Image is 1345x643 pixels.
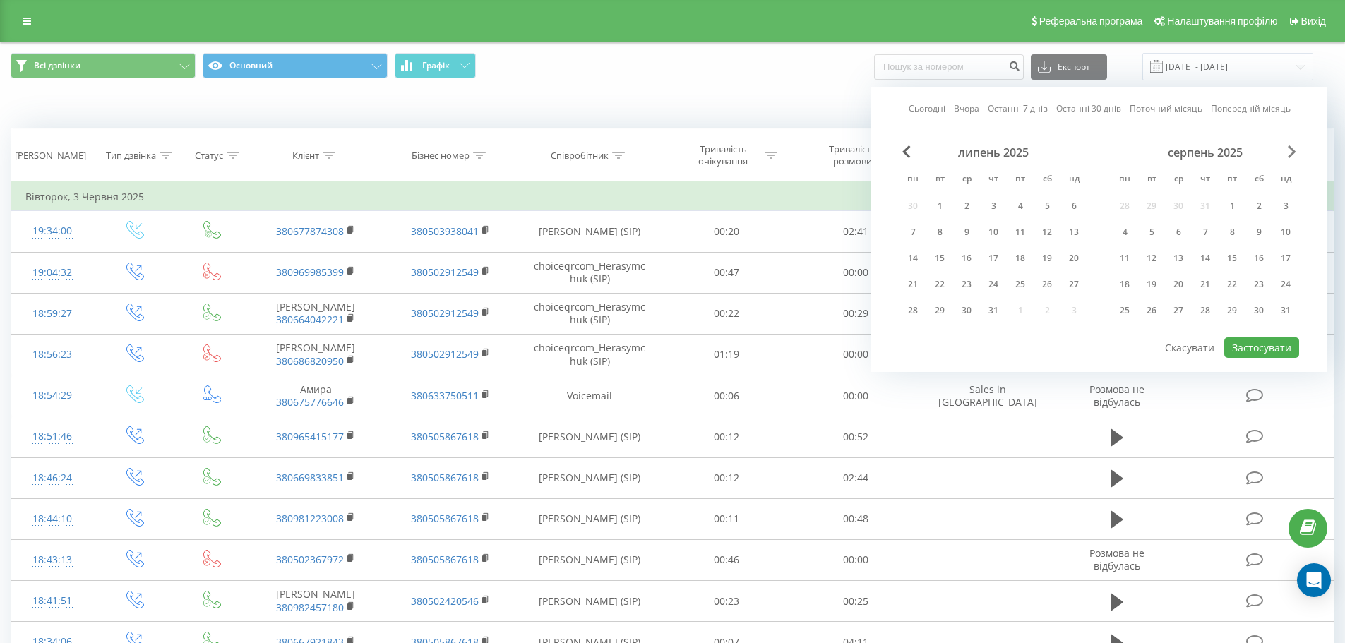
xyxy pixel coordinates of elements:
td: 02:44 [791,457,921,498]
div: нд 31 серп 2025 р. [1272,300,1299,321]
abbr: п’ятниця [1010,169,1031,191]
td: 00:00 [791,375,921,416]
div: 17 [984,249,1003,268]
div: 10 [1277,223,1295,241]
a: 380982457180 [276,601,344,614]
td: 00:00 [791,334,921,375]
div: 26 [1038,275,1056,294]
div: 31 [1277,301,1295,320]
div: 7 [904,223,922,241]
td: [PERSON_NAME] [249,334,383,375]
button: Всі дзвінки [11,53,196,78]
button: Графік [395,53,476,78]
div: 3 [1277,197,1295,215]
div: 2 [1250,197,1268,215]
div: 29 [1223,301,1241,320]
a: 380502420546 [411,594,479,608]
div: 11 [1011,223,1029,241]
a: Останні 30 днів [1056,102,1121,115]
td: 00:12 [662,457,791,498]
div: сб 9 серп 2025 р. [1245,222,1272,243]
a: 380502912549 [411,265,479,279]
div: пн 25 серп 2025 р. [1111,300,1138,321]
button: Експорт [1031,54,1107,80]
div: 14 [904,249,922,268]
div: [PERSON_NAME] [15,150,86,162]
div: 13 [1169,249,1188,268]
a: Вчора [954,102,979,115]
div: 18 [1011,249,1029,268]
td: 00:06 [662,375,791,416]
div: нд 3 серп 2025 р. [1272,196,1299,217]
a: 380965415177 [276,430,344,443]
div: пн 28 лип 2025 р. [899,300,926,321]
div: 13 [1065,223,1083,241]
div: 14 [1196,249,1214,268]
abbr: неділя [1275,169,1296,191]
div: 31 [984,301,1003,320]
div: 23 [1250,275,1268,294]
td: 00:23 [662,581,791,622]
div: серпень 2025 [1111,145,1299,160]
div: пн 14 лип 2025 р. [899,248,926,269]
div: нд 6 лип 2025 р. [1060,196,1087,217]
div: 19:04:32 [25,259,80,287]
abbr: понеділок [902,169,923,191]
a: 380505867618 [411,430,479,443]
span: Розмова не відбулась [1089,383,1144,409]
td: choiceqrcom_Herasymchuk (SIP) [518,334,662,375]
a: 380677874308 [276,224,344,238]
div: 17 [1277,249,1295,268]
div: сб 16 серп 2025 р. [1245,248,1272,269]
div: 24 [984,275,1003,294]
a: 380981223008 [276,512,344,525]
div: нд 20 лип 2025 р. [1060,248,1087,269]
div: Співробітник [551,150,609,162]
div: сб 23 серп 2025 р. [1245,274,1272,295]
td: 00:00 [791,252,921,293]
div: пт 15 серп 2025 р. [1219,248,1245,269]
div: 19:34:00 [25,217,80,245]
div: вт 1 лип 2025 р. [926,196,953,217]
div: вт 12 серп 2025 р. [1138,248,1165,269]
td: 00:48 [791,498,921,539]
div: 28 [904,301,922,320]
td: 00:11 [662,498,791,539]
span: Всі дзвінки [34,60,80,71]
div: 16 [1250,249,1268,268]
abbr: вівторок [929,169,950,191]
a: 380502367972 [276,553,344,566]
div: нд 24 серп 2025 р. [1272,274,1299,295]
div: 3 [984,197,1003,215]
div: пн 7 лип 2025 р. [899,222,926,243]
div: 15 [1223,249,1241,268]
div: ср 16 лип 2025 р. [953,248,980,269]
div: ср 6 серп 2025 р. [1165,222,1192,243]
div: пт 8 серп 2025 р. [1219,222,1245,243]
div: 24 [1277,275,1295,294]
div: 22 [1223,275,1241,294]
a: 380675776646 [276,395,344,409]
a: Сьогодні [909,102,945,115]
div: Клієнт [292,150,319,162]
div: чт 17 лип 2025 р. [980,248,1007,269]
div: 12 [1038,223,1056,241]
abbr: п’ятниця [1221,169,1243,191]
div: 18 [1116,275,1134,294]
abbr: середа [1168,169,1189,191]
td: 00:25 [791,581,921,622]
div: 7 [1196,223,1214,241]
span: Вихід [1301,16,1326,27]
td: [PERSON_NAME] [249,581,383,622]
div: пт 11 лип 2025 р. [1007,222,1034,243]
div: пт 29 серп 2025 р. [1219,300,1245,321]
div: пт 4 лип 2025 р. [1007,196,1034,217]
div: 22 [931,275,949,294]
div: 19 [1038,249,1056,268]
td: [PERSON_NAME] (SIP) [518,211,662,252]
div: пн 11 серп 2025 р. [1111,248,1138,269]
div: Бізнес номер [412,150,470,162]
div: 18:51:46 [25,423,80,450]
a: Попередній місяць [1211,102,1291,115]
div: сб 12 лип 2025 р. [1034,222,1060,243]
